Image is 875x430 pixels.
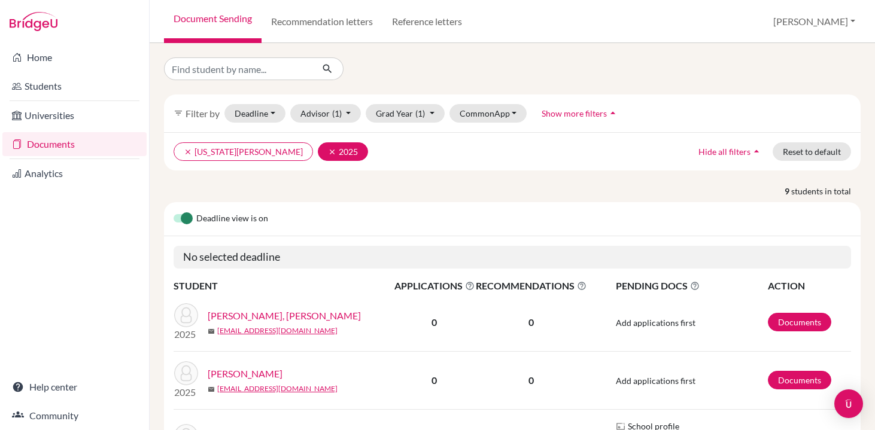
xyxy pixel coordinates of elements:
[432,374,437,386] b: 0
[318,142,368,161] button: clear2025
[2,404,147,428] a: Community
[698,147,751,157] span: Hide all filters
[2,161,147,185] a: Analytics
[432,316,437,328] b: 0
[164,57,312,80] input: Find student by name...
[476,315,587,330] p: 0
[394,279,475,293] span: APPLICATIONS
[2,74,147,98] a: Students
[834,389,863,418] div: Open Intercom Messenger
[768,371,831,389] a: Documents
[174,246,851,269] h5: No selected deadline
[184,148,192,156] i: clear
[217,325,338,336] a: [EMAIL_ADDRESS][DOMAIN_NAME]
[196,212,268,226] span: Deadline view is on
[616,318,695,328] span: Add applications first
[2,132,147,156] a: Documents
[476,279,587,293] span: RECOMMENDATIONS
[476,373,587,388] p: 0
[208,386,215,393] span: mail
[2,45,147,69] a: Home
[328,148,336,156] i: clear
[785,185,791,197] strong: 9
[290,104,361,123] button: Advisor(1)
[688,142,773,161] button: Hide all filtersarrow_drop_up
[174,385,198,399] p: 2025
[174,142,313,161] button: clear[US_STATE][PERSON_NAME]
[2,103,147,127] a: Universities
[767,278,851,294] th: ACTION
[208,328,215,335] span: mail
[751,145,762,157] i: arrow_drop_up
[616,279,767,293] span: PENDING DOCS
[174,303,198,327] img: Bartelink, Julani
[186,108,220,119] span: Filter by
[10,12,57,31] img: Bridge-U
[768,313,831,331] a: Documents
[332,108,342,118] span: (1)
[224,104,285,123] button: Deadline
[415,108,425,118] span: (1)
[607,107,619,119] i: arrow_drop_up
[531,104,629,123] button: Show more filtersarrow_drop_up
[366,104,445,123] button: Grad Year(1)
[768,10,861,33] button: [PERSON_NAME]
[542,108,607,118] span: Show more filters
[174,361,198,385] img: Curley, Tida
[217,383,338,394] a: [EMAIL_ADDRESS][DOMAIN_NAME]
[773,142,851,161] button: Reset to default
[449,104,527,123] button: CommonApp
[208,309,361,323] a: [PERSON_NAME], [PERSON_NAME]
[174,327,198,341] p: 2025
[2,375,147,399] a: Help center
[208,367,282,381] a: [PERSON_NAME]
[174,108,183,118] i: filter_list
[791,185,861,197] span: students in total
[174,278,394,294] th: STUDENT
[616,376,695,386] span: Add applications first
